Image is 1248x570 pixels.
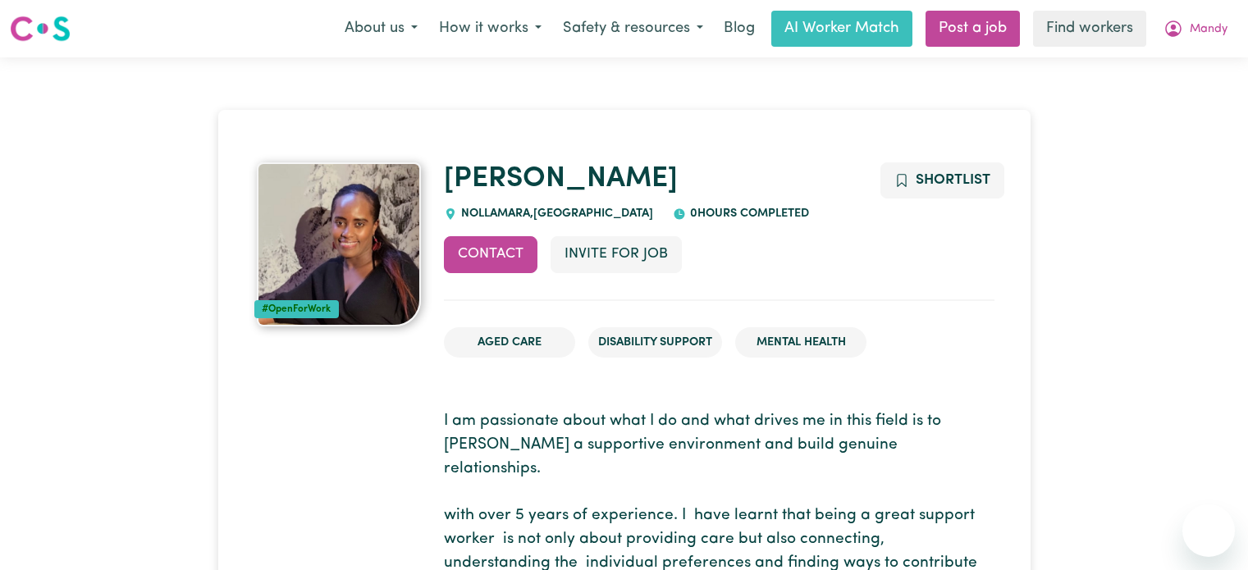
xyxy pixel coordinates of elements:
a: [PERSON_NAME] [444,165,678,194]
a: Caroline's profile picture'#OpenForWork [254,162,425,326]
button: How it works [428,11,552,46]
a: Blog [714,11,765,47]
button: Safety & resources [552,11,714,46]
button: My Account [1153,11,1238,46]
span: NOLLAMARA , [GEOGRAPHIC_DATA] [457,207,653,220]
button: About us [334,11,428,46]
img: Caroline [257,162,421,326]
iframe: Button to launch messaging window [1182,504,1235,557]
a: Careseekers logo [10,10,71,48]
span: Shortlist [916,173,990,187]
li: Mental Health [735,327,866,358]
img: Careseekers logo [10,14,71,43]
a: Find workers [1033,11,1146,47]
a: AI Worker Match [771,11,912,47]
button: Contact [444,236,537,272]
span: 0 hours completed [686,207,809,220]
button: Invite for Job [551,236,682,272]
button: Add to shortlist [880,162,1004,198]
li: Disability Support [588,327,722,358]
span: Mandy [1190,21,1227,39]
div: #OpenForWork [254,300,340,318]
li: Aged Care [444,327,575,358]
a: Post a job [926,11,1020,47]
